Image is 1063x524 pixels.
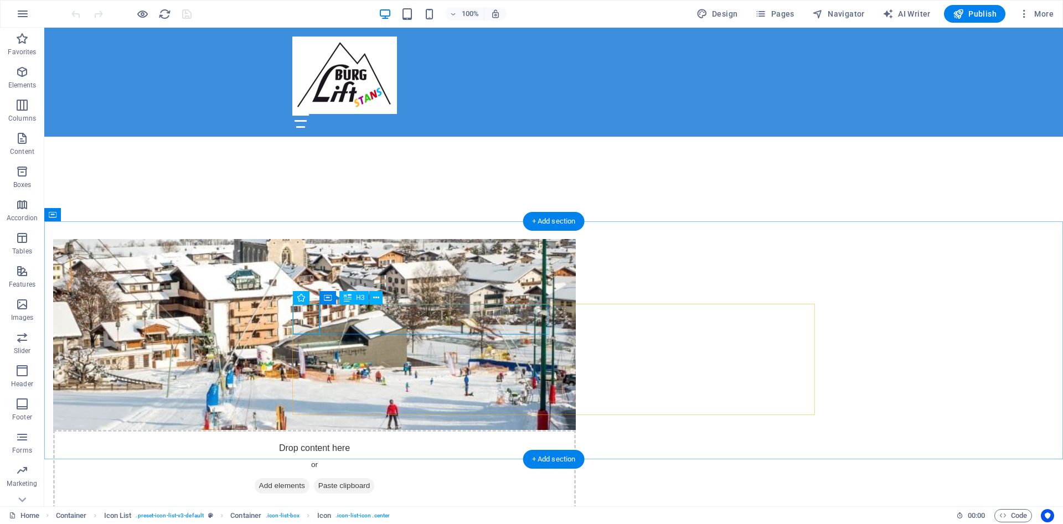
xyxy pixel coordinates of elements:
span: More [1019,8,1054,19]
span: 00 00 [968,509,985,522]
span: Click to select. Double-click to edit [104,509,132,522]
h6: 100% [462,7,479,20]
span: Navigator [812,8,865,19]
span: : [976,511,977,520]
i: Reload page [158,8,171,20]
p: Forms [12,446,32,455]
button: Usercentrics [1041,509,1054,522]
button: Navigator [808,5,869,23]
button: Design [692,5,742,23]
button: Code [994,509,1032,522]
div: + Add section [523,212,585,231]
p: Footer [12,413,32,422]
p: Columns [8,114,36,123]
div: Drop content here [9,402,531,481]
div: + Add section [523,450,585,469]
button: More [1014,5,1058,23]
p: Boxes [13,180,32,189]
p: Elements [8,81,37,90]
span: . preset-icon-list-v3-default [136,509,204,522]
span: Click to select. Double-click to edit [317,509,331,522]
nav: breadcrumb [56,509,390,522]
p: Features [9,280,35,289]
p: Images [11,313,34,322]
span: Pages [755,8,794,19]
p: Marketing [7,479,37,488]
button: Pages [751,5,798,23]
span: Publish [953,8,997,19]
button: Click here to leave preview mode and continue editing [136,7,149,20]
a: Click to cancel selection. Double-click to open Pages [9,509,39,522]
p: Slider [14,346,31,355]
span: Add elements [210,450,265,466]
h6: Session time [956,509,985,522]
span: AI Writer [883,8,931,19]
p: Tables [12,247,32,256]
span: Click to select. Double-click to edit [56,509,87,522]
p: Header [11,380,33,388]
i: This element is a customizable preset [208,512,213,518]
span: . icon-list-icon .center [336,509,390,522]
span: Paste clipboard [270,450,331,466]
i: On resize automatically adjust zoom level to fit chosen device. [491,9,500,19]
button: 100% [445,7,484,20]
span: H3 [356,294,364,301]
button: reload [158,7,171,20]
p: Accordion [7,214,38,222]
span: Code [999,509,1027,522]
span: Design [696,8,738,19]
p: Favorites [8,48,36,56]
p: Content [10,147,34,156]
span: Click to select. Double-click to edit [230,509,261,522]
span: . icon-list-box [266,509,300,522]
button: AI Writer [878,5,935,23]
div: Design (Ctrl+Alt+Y) [692,5,742,23]
button: Publish [944,5,1005,23]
